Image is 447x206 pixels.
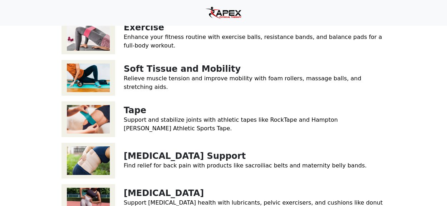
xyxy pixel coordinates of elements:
[124,34,382,49] a: Enhance your fitness routine with exercise balls, resistance bands, and balance pads for a full-b...
[124,162,367,169] a: Find relief for back pain with products like sacroiliac belts and maternity belly bands.
[124,64,241,74] a: Soft Tissue and Mobility
[62,101,115,137] img: Tape
[62,60,115,96] img: Soft Tissue and Mobility
[124,151,246,161] a: [MEDICAL_DATA] Support
[205,7,242,19] img: Apex Physical Therapy
[62,19,115,54] img: Exercise
[124,188,204,198] a: [MEDICAL_DATA]
[124,105,146,115] a: Tape
[124,22,164,32] a: Exercise
[62,143,115,179] img: Lumbar Support
[124,75,361,90] a: Relieve muscle tension and improve mobility with foam rollers, massage balls, and stretching aids.
[124,116,338,132] a: Support and stabilize joints with athletic tapes like RockTape and Hampton [PERSON_NAME] Athletic...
